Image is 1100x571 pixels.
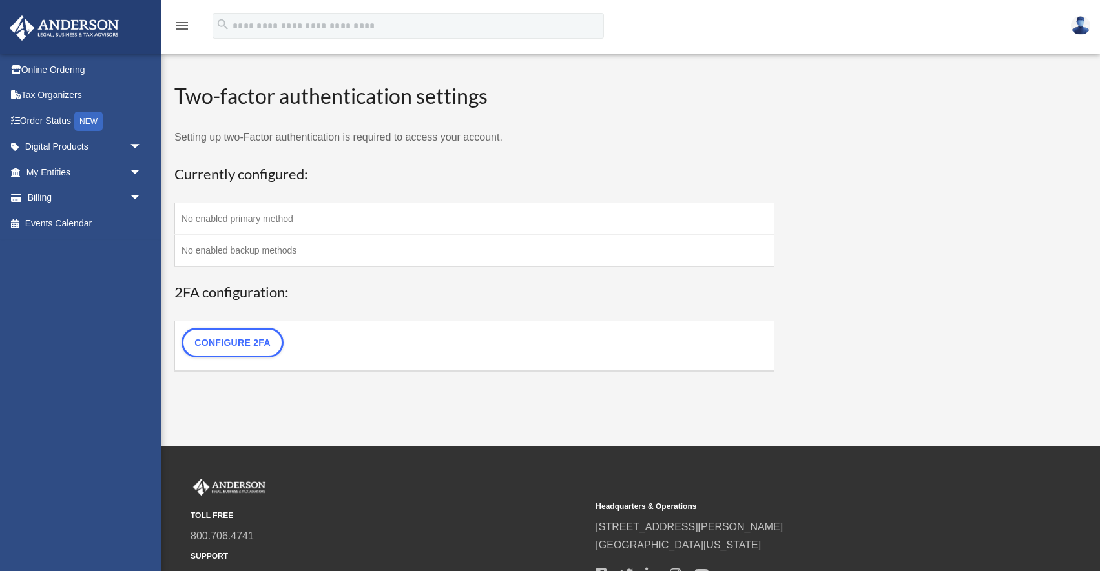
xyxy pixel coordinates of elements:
td: No enabled backup methods [175,235,774,267]
span: arrow_drop_down [129,134,155,161]
a: Tax Organizers [9,83,161,108]
small: SUPPORT [191,550,586,563]
i: menu [174,18,190,34]
a: Online Ordering [9,57,161,83]
h3: 2FA configuration: [174,283,774,303]
a: My Entitiesarrow_drop_down [9,159,161,185]
a: Events Calendar [9,210,161,236]
a: Billingarrow_drop_down [9,185,161,211]
i: search [216,17,230,32]
small: TOLL FREE [191,509,586,523]
img: Anderson Advisors Platinum Portal [6,15,123,41]
p: Setting up two-Factor authentication is required to access your account. [174,128,774,146]
span: arrow_drop_down [129,159,155,186]
div: NEW [74,112,103,131]
a: [STREET_ADDRESS][PERSON_NAME] [596,521,783,532]
h2: Two-factor authentication settings [174,82,774,111]
small: Headquarters & Operations [596,500,991,514]
span: arrow_drop_down [129,185,155,212]
a: Configure 2FA [182,328,284,357]
img: User Pic [1071,16,1090,35]
a: Order StatusNEW [9,108,161,134]
img: Anderson Advisors Platinum Portal [191,479,268,496]
a: [GEOGRAPHIC_DATA][US_STATE] [596,539,761,550]
a: 800.706.4741 [191,530,254,541]
a: Digital Productsarrow_drop_down [9,134,161,160]
a: menu [174,23,190,34]
td: No enabled primary method [175,203,774,235]
h3: Currently configured: [174,165,774,185]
